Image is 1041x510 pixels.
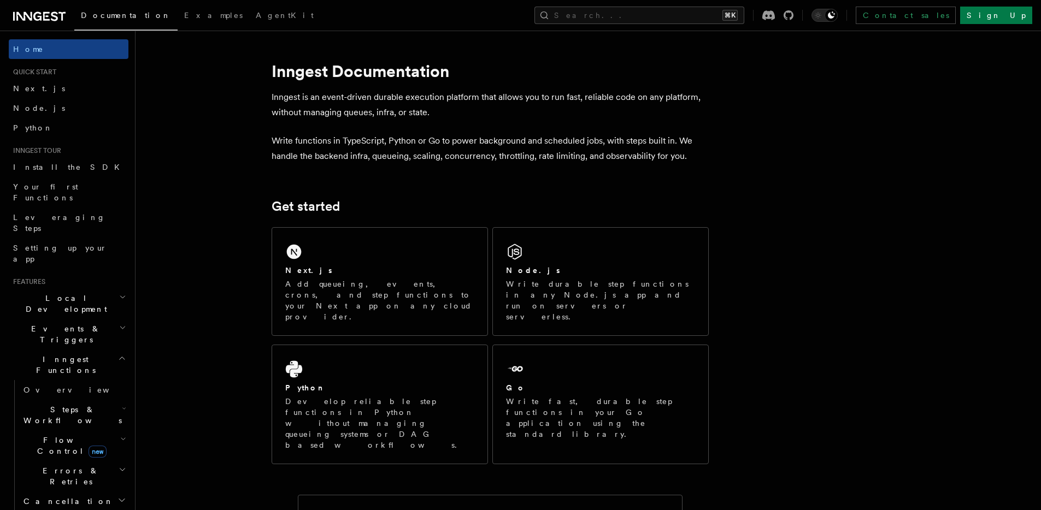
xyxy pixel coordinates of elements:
[19,430,128,461] button: Flow Controlnew
[178,3,249,29] a: Examples
[249,3,320,29] a: AgentKit
[272,199,340,214] a: Get started
[272,90,709,120] p: Inngest is an event-driven durable execution platform that allows you to run fast, reliable code ...
[89,446,107,458] span: new
[13,163,126,171] span: Install the SDK
[722,10,738,21] kbd: ⌘K
[9,118,128,138] a: Python
[74,3,178,31] a: Documentation
[13,244,107,263] span: Setting up your app
[272,61,709,81] h1: Inngest Documentation
[9,238,128,269] a: Setting up your app
[285,265,332,276] h2: Next.js
[81,11,171,20] span: Documentation
[285,382,326,393] h2: Python
[506,278,695,322] p: Write durable step functions in any Node.js app and run on servers or serverless.
[13,44,44,55] span: Home
[256,11,314,20] span: AgentKit
[9,39,128,59] a: Home
[13,182,78,202] span: Your first Functions
[9,68,56,76] span: Quick start
[272,345,488,464] a: PythonDevelop reliable step functions in Python without managing queueing systems or DAG based wo...
[9,177,128,207] a: Your first Functions
[9,277,45,286] span: Features
[534,7,744,24] button: Search...⌘K
[272,133,709,164] p: Write functions in TypeScript, Python or Go to power background and scheduled jobs, with steps bu...
[960,7,1032,24] a: Sign Up
[811,9,838,22] button: Toggle dark mode
[19,465,119,487] span: Errors & Retries
[285,278,474,322] p: Add queueing, events, crons, and step functions to your Next app on any cloud provider.
[492,227,709,336] a: Node.jsWrite durable step functions in any Node.js app and run on servers or serverless.
[23,386,136,394] span: Overview
[19,461,128,491] button: Errors & Retries
[285,396,474,450] p: Develop reliable step functions in Python without managing queueing systems or DAG based workflows.
[9,207,128,238] a: Leveraging Steps
[184,11,243,20] span: Examples
[13,123,53,132] span: Python
[506,396,695,440] p: Write fast, durable step functions in your Go application using the standard library.
[19,496,114,507] span: Cancellation
[19,404,122,426] span: Steps & Workflows
[9,98,128,118] a: Node.js
[9,293,119,315] span: Local Development
[272,227,488,336] a: Next.jsAdd queueing, events, crons, and step functions to your Next app on any cloud provider.
[9,349,128,380] button: Inngest Functions
[13,213,105,233] span: Leveraging Steps
[9,146,61,155] span: Inngest tour
[19,435,120,456] span: Flow Control
[506,382,526,393] h2: Go
[13,84,65,93] span: Next.js
[9,323,119,345] span: Events & Triggers
[492,345,709,464] a: GoWrite fast, durable step functions in your Go application using the standard library.
[9,319,128,349] button: Events & Triggers
[19,400,128,430] button: Steps & Workflows
[506,265,560,276] h2: Node.js
[9,288,128,319] button: Local Development
[9,354,118,376] span: Inngest Functions
[856,7,956,24] a: Contact sales
[9,79,128,98] a: Next.js
[19,380,128,400] a: Overview
[9,157,128,177] a: Install the SDK
[13,104,65,112] span: Node.js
